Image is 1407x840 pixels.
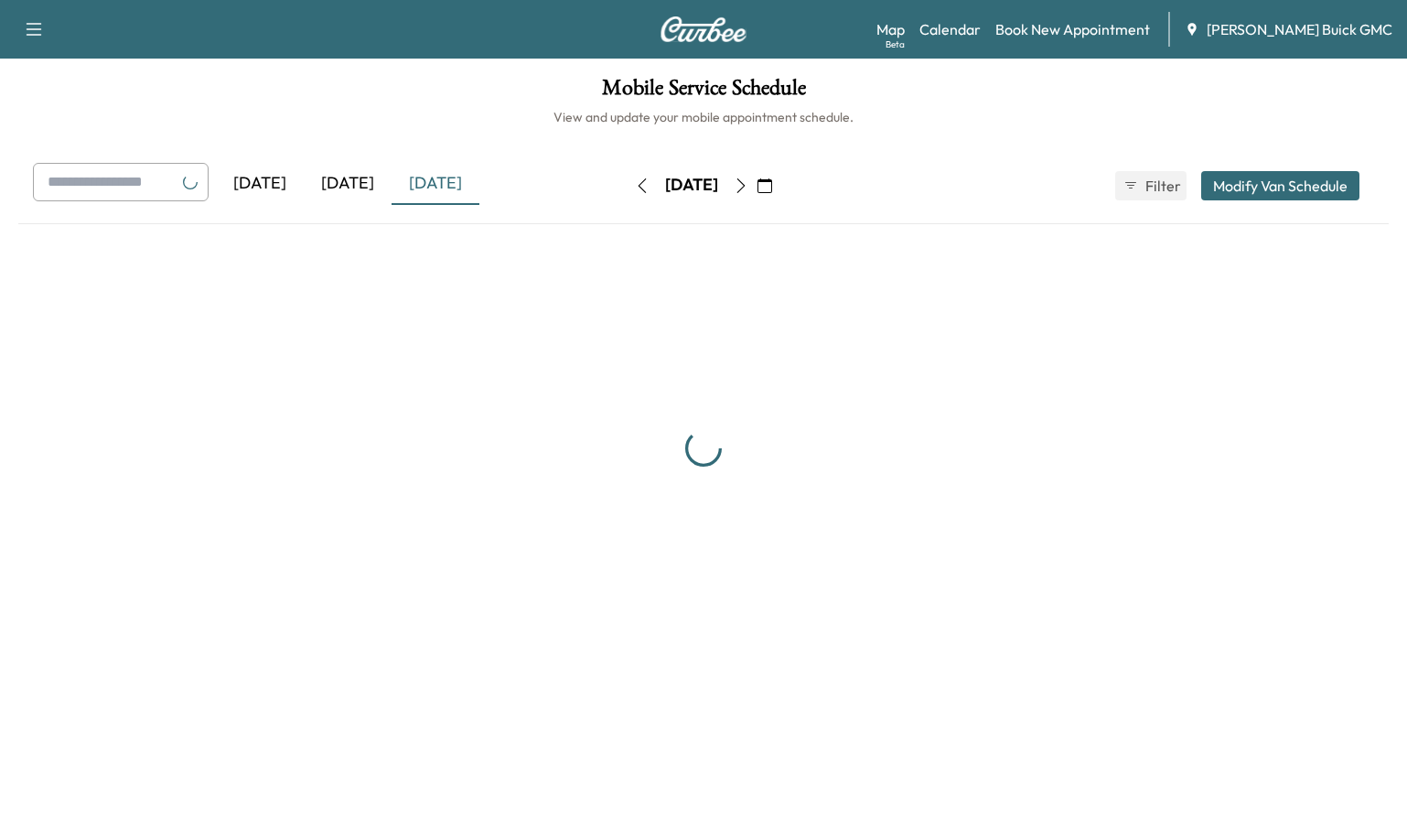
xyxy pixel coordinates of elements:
[919,18,981,40] a: Calendar
[665,174,718,197] div: [DATE]
[995,18,1150,40] a: Book New Appointment
[18,108,1389,126] h6: View and update your mobile appointment schedule.
[1207,18,1392,40] span: [PERSON_NAME] Buick GMC
[886,38,905,51] div: Beta
[304,163,392,205] div: [DATE]
[1145,175,1178,197] span: Filter
[876,18,905,40] a: MapBeta
[660,16,747,42] img: Curbee Logo
[216,163,304,205] div: [DATE]
[392,163,479,205] div: [DATE]
[1201,171,1359,200] button: Modify Van Schedule
[1115,171,1187,200] button: Filter
[18,77,1389,108] h1: Mobile Service Schedule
